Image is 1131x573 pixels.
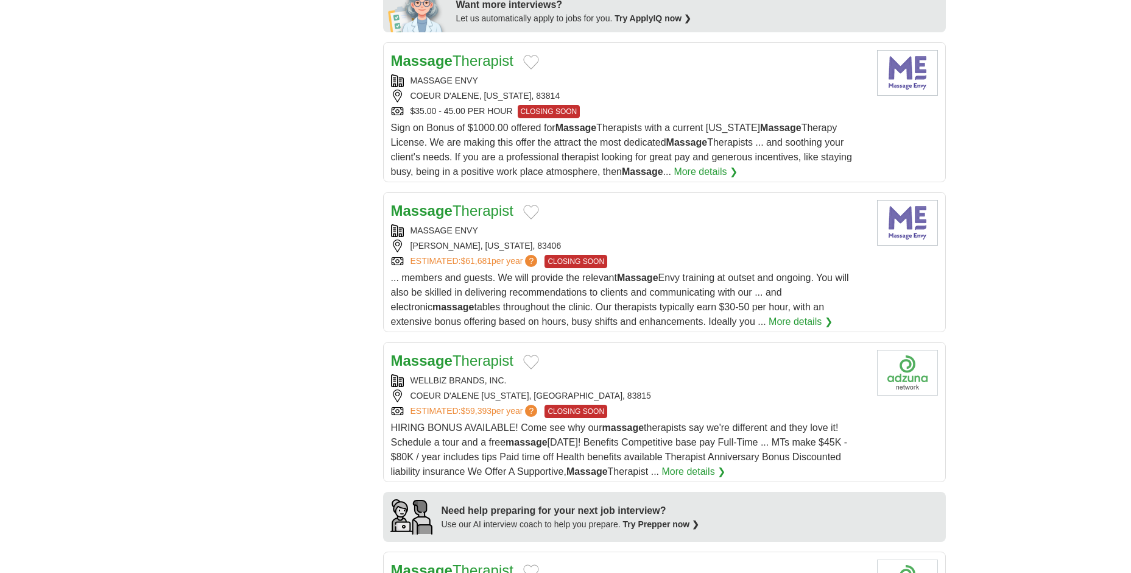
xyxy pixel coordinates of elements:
button: Add to favorite jobs [523,205,539,219]
div: [PERSON_NAME], [US_STATE], 83406 [391,240,867,252]
strong: Massage [391,52,453,69]
span: CLOSING SOON [544,405,607,418]
img: Massage Envy logo [877,200,938,246]
a: MassageTherapist [391,352,513,369]
a: Try Prepper now ❯ [623,519,700,529]
span: $61,681 [460,256,492,266]
div: $35.00 - 45.00 PER HOUR [391,105,867,118]
span: ? [525,255,537,267]
div: COEUR D'ALENE [US_STATE], [GEOGRAPHIC_DATA], 83815 [391,390,867,402]
button: Add to favorite jobs [523,355,539,369]
a: Try ApplyIQ now ❯ [615,13,691,23]
div: Use our AI interview coach to help you prepare. [442,518,700,531]
a: MassageTherapist [391,202,513,219]
a: More details ❯ [674,165,738,179]
strong: Massage [566,466,608,477]
strong: massage [432,302,474,312]
a: MASSAGE ENVY [410,76,478,85]
div: WELLBIZ BRANDS, INC. [391,374,867,387]
strong: Massage [391,352,453,369]
a: MASSAGE ENVY [410,226,478,235]
a: MassageTherapist [391,52,513,69]
span: CLOSING SOON [544,255,607,268]
img: Company logo [877,350,938,396]
strong: Massage [760,123,802,133]
strong: massage [506,437,548,447]
img: Massage Envy logo [877,50,938,96]
div: Need help preparing for your next job interview? [442,504,700,518]
span: ... members and guests. We will provide the relevant Envy training at outset and ongoing. You wil... [391,272,849,327]
button: Add to favorite jobs [523,55,539,69]
strong: massage [602,422,644,433]
strong: Massage [622,166,663,177]
strong: Massage [391,202,453,219]
strong: Massage [666,137,708,148]
a: More details ❯ [769,315,833,329]
strong: Massage [555,123,597,133]
a: ESTIMATED:$61,681per year? [410,255,540,268]
span: CLOSING SOON [518,105,580,118]
span: ? [525,405,537,417]
div: Let us automatically apply to jobs for you. [456,12,939,25]
span: $59,393 [460,406,492,416]
span: Sign on Bonus of $1000.00 offered for Therapists with a current [US_STATE] Therapy License. We ar... [391,123,852,177]
span: HIRING BONUS AVAILABLE! Come see why our therapists say we're different and they love it! Schedul... [391,422,848,477]
a: More details ❯ [661,464,725,479]
div: COEUR D'ALENE, [US_STATE], 83814 [391,90,867,102]
a: ESTIMATED:$59,393per year? [410,405,540,418]
strong: Massage [617,272,658,283]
